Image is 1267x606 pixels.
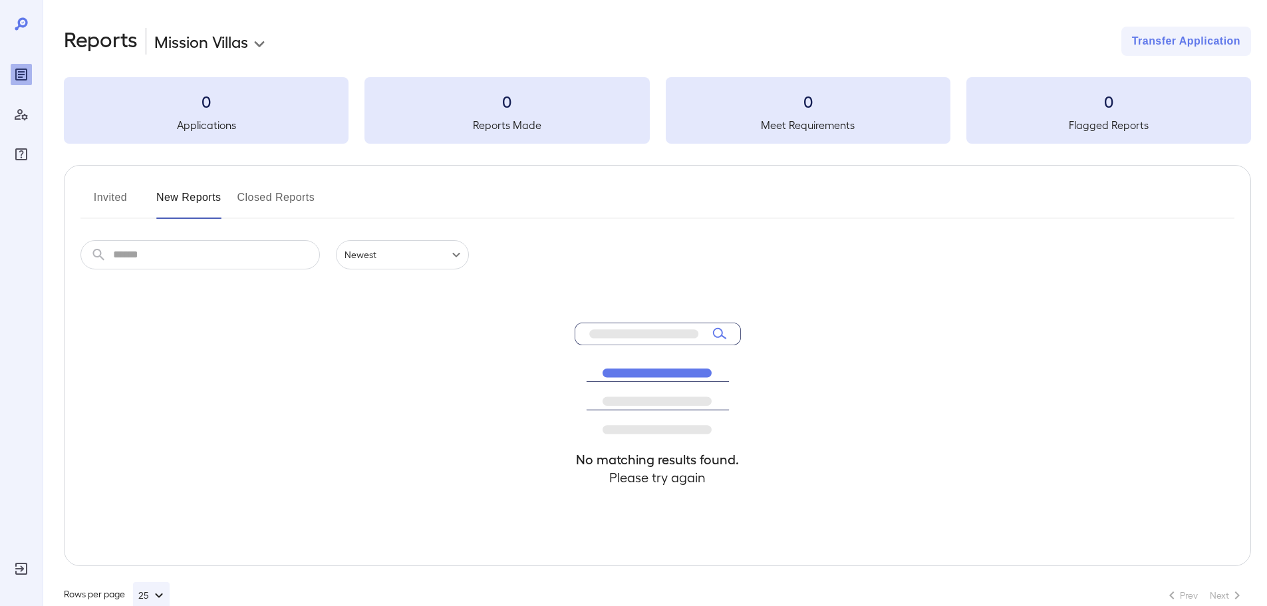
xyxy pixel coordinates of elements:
nav: pagination navigation [1158,585,1251,606]
h3: 0 [666,90,950,112]
h5: Flagged Reports [966,117,1251,133]
h3: 0 [64,90,349,112]
h5: Reports Made [364,117,649,133]
button: Invited [80,187,140,219]
h3: 0 [966,90,1251,112]
h4: Please try again [575,468,741,486]
h5: Meet Requirements [666,117,950,133]
p: Mission Villas [154,31,248,52]
h5: Applications [64,117,349,133]
div: FAQ [11,144,32,165]
div: Newest [336,240,469,269]
button: Transfer Application [1121,27,1251,56]
div: Reports [11,64,32,85]
h4: No matching results found. [575,450,741,468]
h3: 0 [364,90,649,112]
summary: 0Applications0Reports Made0Meet Requirements0Flagged Reports [64,77,1251,144]
button: Closed Reports [237,187,315,219]
div: Manage Users [11,104,32,125]
div: Log Out [11,558,32,579]
h2: Reports [64,27,138,56]
button: New Reports [156,187,221,219]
